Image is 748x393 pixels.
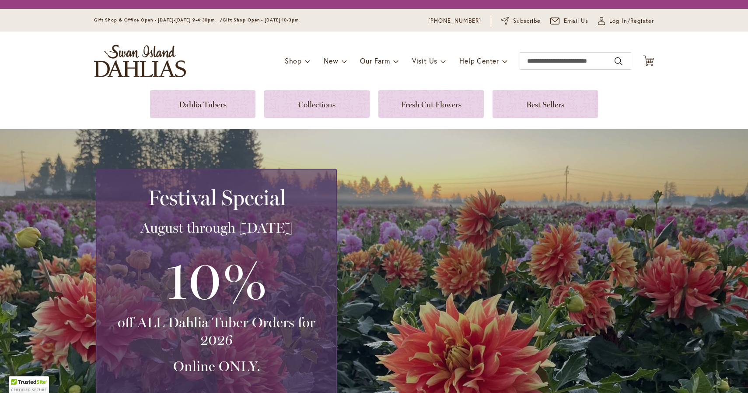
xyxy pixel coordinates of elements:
a: Log In/Register [598,17,654,25]
a: [PHONE_NUMBER] [428,17,481,25]
span: New [324,56,338,65]
span: Visit Us [412,56,437,65]
a: Email Us [550,17,589,25]
a: Subscribe [501,17,541,25]
h2: Festival Special [108,185,325,210]
span: Log In/Register [609,17,654,25]
span: Subscribe [513,17,541,25]
div: TrustedSite Certified [9,376,49,393]
button: Search [615,54,622,68]
h3: 10% [108,245,325,314]
h3: August through [DATE] [108,219,325,237]
a: store logo [94,45,186,77]
span: Gift Shop & Office Open - [DATE]-[DATE] 9-4:30pm / [94,17,223,23]
h3: Online ONLY. [108,358,325,375]
span: Shop [285,56,302,65]
span: Help Center [459,56,499,65]
h3: off ALL Dahlia Tuber Orders for 2026 [108,314,325,349]
span: Our Farm [360,56,390,65]
span: Gift Shop Open - [DATE] 10-3pm [223,17,299,23]
span: Email Us [564,17,589,25]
